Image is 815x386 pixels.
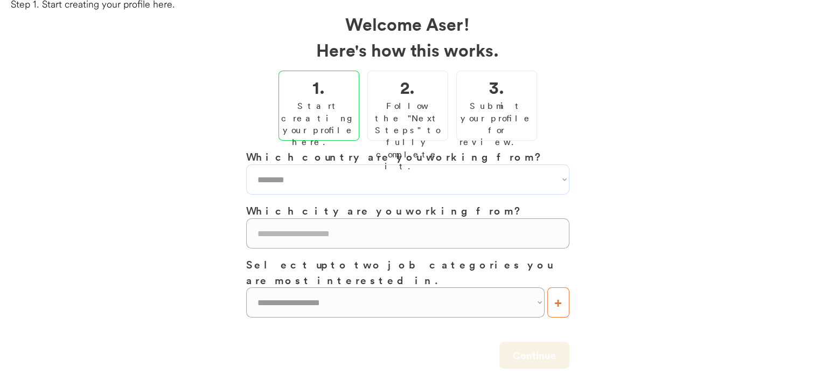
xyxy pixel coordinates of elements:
[371,100,445,172] div: Follow the "Next Steps" to fully complete it.
[246,203,569,218] h3: Which city are you working from?
[459,100,534,148] div: Submit your profile for review.
[489,74,504,100] h2: 3.
[400,74,415,100] h2: 2.
[312,74,325,100] h2: 1.
[246,149,569,164] h3: Which country are you working from?
[499,342,569,369] button: Continue
[547,287,569,318] button: +
[281,100,357,148] div: Start creating your profile here.
[246,257,569,287] h3: Select up to two job categories you are most interested in.
[246,11,569,63] h2: Welcome Aser! Here's how this works.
